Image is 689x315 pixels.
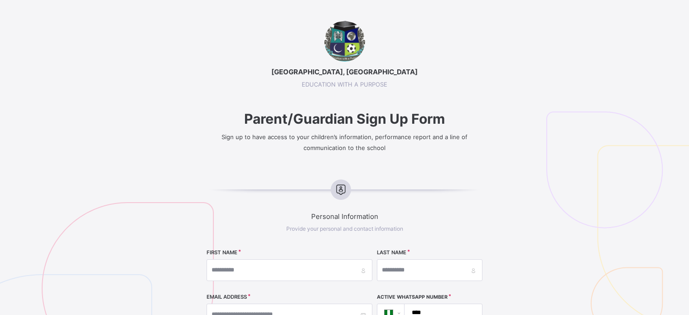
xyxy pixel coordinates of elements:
span: [GEOGRAPHIC_DATA], [GEOGRAPHIC_DATA] [172,68,517,76]
span: EDUCATION WITH A PURPOSE [172,81,517,88]
span: Sign up to have access to your children’s information, performance report and a line of communica... [222,133,467,151]
label: FIRST NAME [207,249,237,256]
span: Provide your personal and contact information [286,225,403,232]
label: EMAIL ADDRESS [207,294,247,300]
label: LAST NAME [377,249,406,256]
span: Personal Information [172,212,517,221]
span: Parent/Guardian Sign Up Form [172,111,517,127]
label: Active WhatsApp Number [377,294,448,300]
